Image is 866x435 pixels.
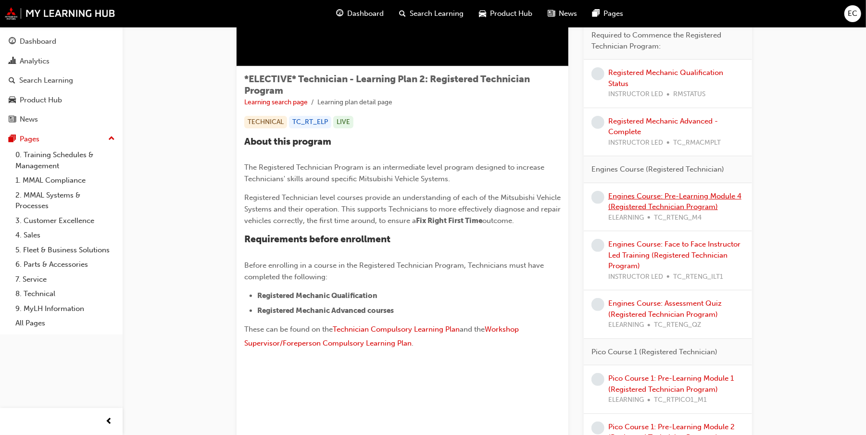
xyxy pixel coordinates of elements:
a: 6. Parts & Accessories [12,257,119,272]
a: Engines Course: Assessment Quiz (Registered Technician Program) [608,299,722,319]
span: learningRecordVerb_NONE-icon [591,67,604,80]
span: Registered Technician level courses provide an understanding of each of the Mitsubishi Vehicle Sy... [244,193,563,225]
span: Dashboard [348,8,384,19]
a: Technician Compulsory Learning Plan [333,325,460,334]
a: Search Learning [4,72,119,89]
span: Requirements before enrollment [244,234,390,245]
button: EC [844,5,861,22]
span: learningRecordVerb_NONE-icon [591,116,604,129]
span: ELEARNING [608,212,644,224]
a: pages-iconPages [585,4,631,24]
span: guage-icon [337,8,344,20]
a: News [4,111,119,128]
div: TECHNICAL [244,116,287,129]
span: learningRecordVerb_NONE-icon [591,239,604,252]
a: Dashboard [4,33,119,50]
div: Pages [20,134,39,145]
span: INSTRUCTOR LED [608,137,663,149]
span: *ELECTIVE* Technician - Learning Plan 2: Registered Technician Program [244,74,530,96]
span: TC_RTENG_M4 [654,212,702,224]
span: Pico Course 1 (Registered Technician) [591,347,717,358]
button: Pages [4,130,119,148]
span: outcome. [482,216,514,225]
a: Engines Course: Pre-Learning Module 4 (Registered Technician Program) [608,192,741,211]
span: The Registered Technician Program is an intermediate level program designed to increase Technicia... [244,163,546,183]
span: up-icon [108,133,115,145]
div: Analytics [20,56,50,67]
span: TC_RTPICO1_M1 [654,395,707,406]
a: 0. Training Schedules & Management [12,148,119,173]
a: 5. Fleet & Business Solutions [12,243,119,258]
a: Pico Course 1: Pre-Learning Module 1 (Registered Technician Program) [608,374,734,394]
span: chart-icon [9,57,16,66]
span: Product Hub [490,8,533,19]
a: news-iconNews [540,4,585,24]
a: 3. Customer Excellence [12,213,119,228]
span: RMSTATUS [673,89,705,100]
span: Pages [604,8,624,19]
span: and the [460,325,485,334]
span: Search Learning [410,8,464,19]
span: TC_RMACMPLT [673,137,721,149]
span: INSTRUCTOR LED [608,272,663,283]
span: news-icon [548,8,555,20]
a: Registered Mechanic Qualification Status [608,68,723,88]
span: car-icon [479,8,487,20]
span: Engines Course (Registered Technician) [591,164,724,175]
div: Search Learning [19,75,73,86]
div: News [20,114,38,125]
span: ELEARNING [608,395,644,406]
span: pages-icon [593,8,600,20]
a: guage-iconDashboard [329,4,392,24]
img: mmal [5,7,115,20]
a: Engines Course: Face to Face Instructor Led Training (Registered Technician Program) [608,240,740,270]
a: All Pages [12,316,119,331]
span: learningRecordVerb_NONE-icon [591,298,604,311]
span: . [412,339,414,348]
a: 9. MyLH Information [12,301,119,316]
span: news-icon [9,115,16,124]
span: TC_RTENG_ILT1 [673,272,723,283]
a: car-iconProduct Hub [472,4,540,24]
a: 4. Sales [12,228,119,243]
li: Learning plan detail page [317,97,392,108]
span: learningRecordVerb_NONE-icon [591,422,604,435]
span: prev-icon [106,416,113,428]
span: car-icon [9,96,16,105]
span: search-icon [400,8,406,20]
span: learningRecordVerb_NONE-icon [591,191,604,204]
div: Dashboard [20,36,56,47]
button: DashboardAnalyticsSearch LearningProduct HubNews [4,31,119,130]
span: About this program [244,136,331,147]
span: guage-icon [9,37,16,46]
a: 7. Service [12,272,119,287]
span: search-icon [9,76,15,85]
a: Learning search page [244,98,308,106]
span: Registered Mechanic Qualification [257,291,377,300]
span: INSTRUCTOR LED [608,89,663,100]
span: These can be found on the [244,325,333,334]
a: search-iconSearch Learning [392,4,472,24]
a: Analytics [4,52,119,70]
div: Product Hub [20,95,62,106]
span: pages-icon [9,135,16,144]
span: TC_RTENG_QZ [654,320,701,331]
a: Product Hub [4,91,119,109]
a: 2. MMAL Systems & Processes [12,188,119,213]
span: Required to Commence the Registered Technician Program: [591,30,737,51]
a: 8. Technical [12,286,119,301]
div: TC_RT_ELP [289,116,331,129]
span: EC [848,8,858,19]
div: LIVE [333,116,353,129]
a: 1. MMAL Compliance [12,173,119,188]
span: ELEARNING [608,320,644,331]
span: Registered Mechanic Advanced courses [257,306,394,315]
a: Registered Mechanic Advanced - Complete [608,117,718,137]
span: News [559,8,577,19]
span: learningRecordVerb_NONE-icon [591,373,604,386]
span: Fix Right First Time [416,216,482,225]
span: Before enrolling in a course in the Registered Technician Program, Technicians must have complete... [244,261,546,281]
